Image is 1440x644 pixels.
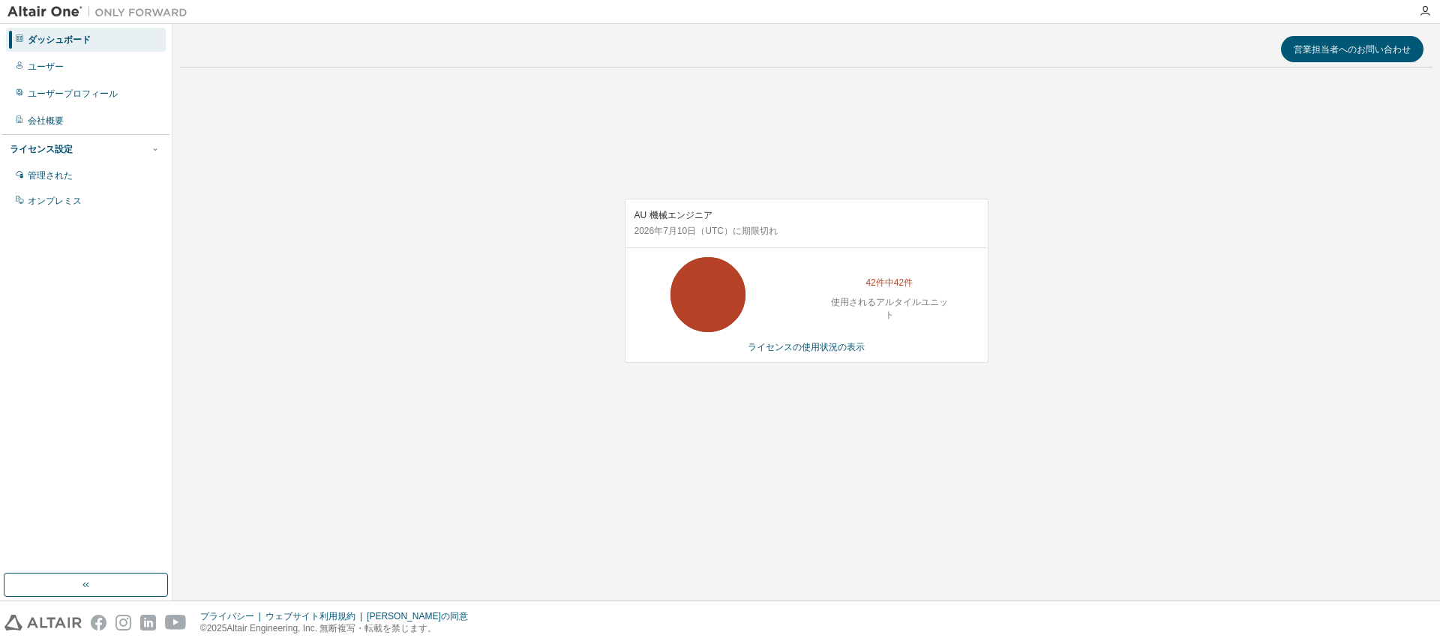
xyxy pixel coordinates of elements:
font: オンプレミス [28,196,82,206]
font: 管理された [28,170,73,181]
font: ライセンス設定 [10,144,73,154]
font: ダッシュボード [28,34,91,45]
font: 使用されるアルタイルユニット [831,297,948,320]
font: 2025 [207,623,227,634]
font: に期限切れ [733,226,778,236]
img: linkedin.svg [140,615,156,631]
font: （UTC） [696,226,733,236]
img: altair_logo.svg [4,615,82,631]
font: プライバシー [200,611,254,622]
font: 営業担当者へのお問い合わせ [1294,43,1411,55]
font: 42件中42件 [865,277,913,288]
button: 営業担当者へのお問い合わせ [1281,36,1423,62]
font: Altair Engineering, Inc. 無断複写・転載を禁じます。 [226,623,436,634]
font: ウェブサイト利用規約 [265,611,355,622]
img: youtube.svg [165,615,187,631]
img: instagram.svg [115,615,131,631]
font: [PERSON_NAME]の同意 [367,611,468,622]
font: © [200,623,207,634]
font: ライセンスの使用状況の表示 [748,342,865,352]
font: ユーザープロフィール [28,88,118,99]
font: 2026年7月10日 [634,226,697,236]
img: facebook.svg [91,615,106,631]
font: ユーザー [28,61,64,72]
font: AU 機械エンジニア [634,210,712,220]
img: アルタイルワン [7,4,195,19]
font: 会社概要 [28,115,64,126]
